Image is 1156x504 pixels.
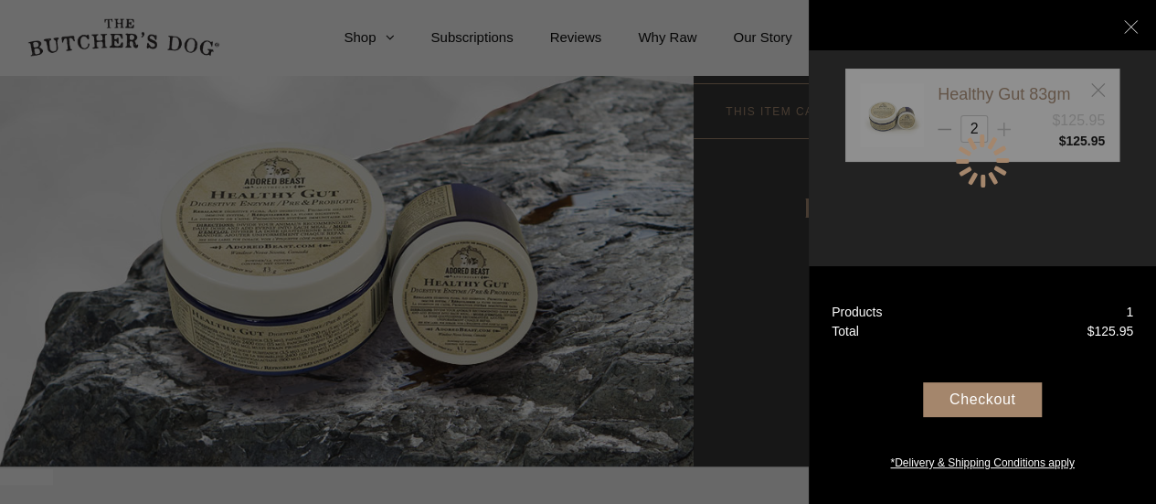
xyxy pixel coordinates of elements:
div: 1 [1126,303,1133,322]
a: Products 1 Total $125.95 Checkout [809,266,1156,504]
a: *Delivery & Shipping Conditions apply [809,450,1156,471]
div: Total [832,322,859,341]
span: $ [1087,324,1094,338]
div: Checkout [923,382,1042,417]
div: Products [832,303,882,322]
bdi: 125.95 [1087,324,1133,338]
